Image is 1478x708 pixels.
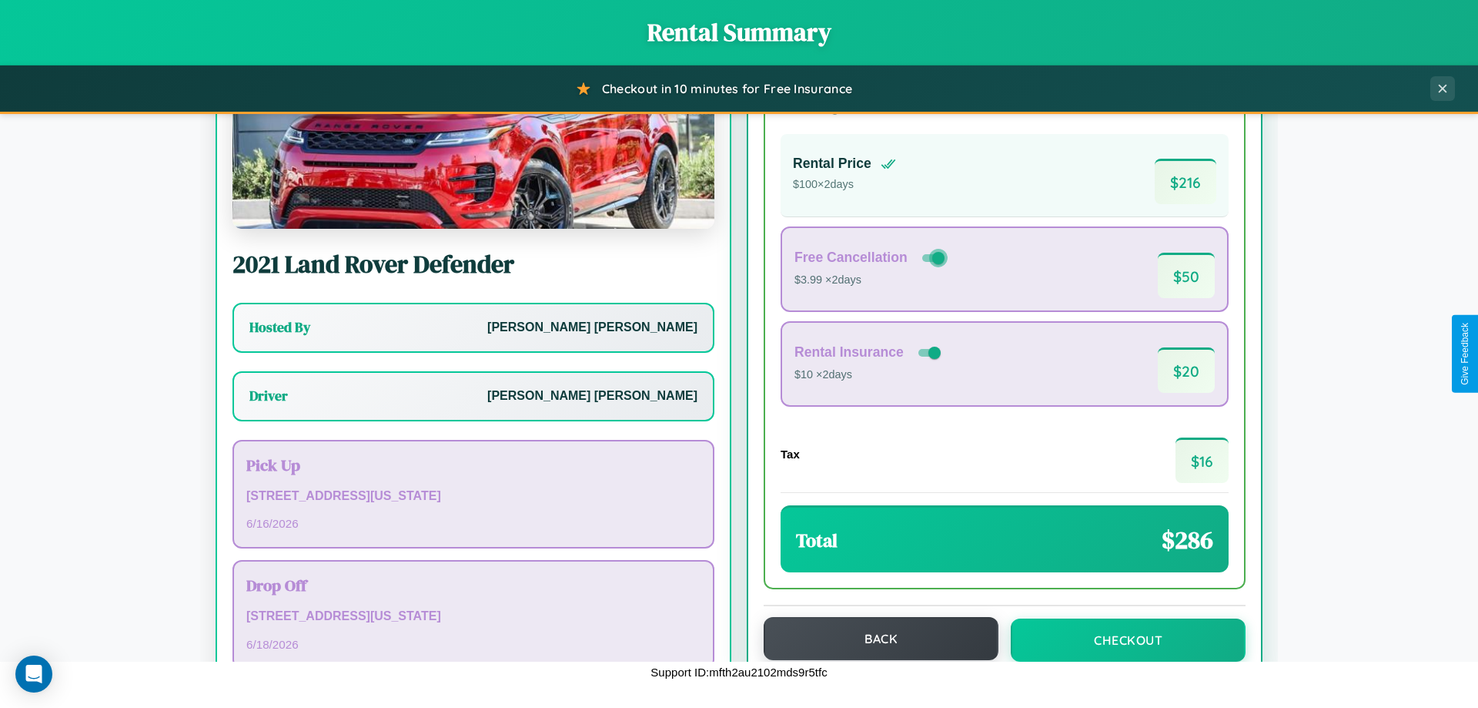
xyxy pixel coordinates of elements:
p: [STREET_ADDRESS][US_STATE] [246,485,701,508]
span: $ 50 [1158,253,1215,298]
div: Give Feedback [1460,323,1470,385]
button: Checkout [1011,619,1246,662]
p: [STREET_ADDRESS][US_STATE] [246,606,701,628]
p: $ 100 × 2 days [793,175,896,195]
p: $10 × 2 days [794,365,944,385]
h3: Pick Up [246,454,701,476]
h2: 2021 Land Rover Defender [232,247,714,281]
p: [PERSON_NAME] [PERSON_NAME] [487,317,697,339]
p: 6 / 18 / 2026 [246,634,701,655]
span: $ 16 [1175,438,1229,483]
div: Open Intercom Messenger [15,656,52,693]
h1: Rental Summary [15,15,1463,49]
button: Back [764,617,998,660]
h4: Free Cancellation [794,250,908,266]
h4: Rental Insurance [794,344,904,361]
h3: Hosted By [249,318,310,337]
img: Land Rover Defender [232,75,714,229]
h3: Driver [249,387,288,405]
h3: Drop Off [246,574,701,596]
p: [PERSON_NAME] [PERSON_NAME] [487,385,697,408]
h3: Total [796,528,838,553]
p: Support ID: mfth2au2102mds9r5tfc [650,662,827,683]
p: $3.99 × 2 days [794,270,948,290]
span: Checkout in 10 minutes for Free Insurance [602,81,852,96]
span: $ 20 [1158,347,1215,393]
span: $ 286 [1162,523,1213,557]
h4: Tax [781,448,800,461]
p: 6 / 16 / 2026 [246,513,701,534]
h4: Rental Price [793,156,871,172]
span: $ 216 [1155,159,1216,204]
